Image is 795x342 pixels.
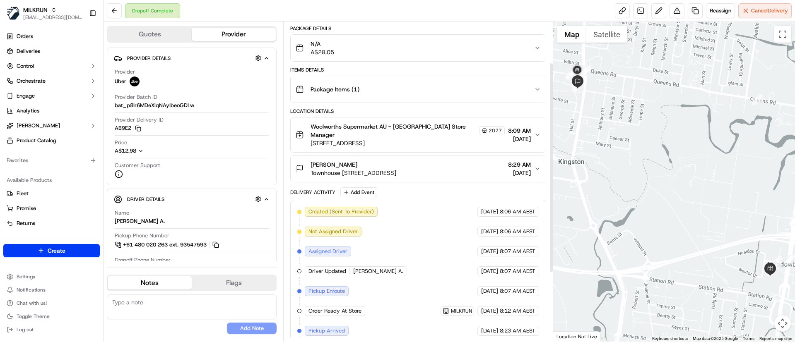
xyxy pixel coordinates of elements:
[308,268,346,275] span: Driver Updated
[108,28,192,41] button: Quotes
[192,28,276,41] button: Provider
[500,228,535,235] span: 8:06 AM AEST
[115,139,127,146] span: Price
[500,268,535,275] span: 8:07 AM AEST
[291,35,545,61] button: N/AA$28.05
[573,79,584,90] div: 13
[508,160,531,169] span: 8:29 AM
[115,147,136,154] span: A$12.98
[127,196,164,203] span: Driver Details
[481,287,498,295] span: [DATE]
[108,276,192,289] button: Notes
[17,122,60,129] span: [PERSON_NAME]
[17,107,39,115] span: Analytics
[567,69,578,80] div: 17
[17,220,35,227] span: Returns
[17,287,46,293] span: Notifications
[115,124,141,132] button: AB9E2
[290,25,546,32] div: Package Details
[3,324,100,335] button: Log out
[290,108,546,115] div: Location Details
[451,308,472,314] span: MILKRUN
[115,147,188,155] button: A$12.98
[127,55,171,62] span: Provider Details
[115,240,220,249] a: +61 480 020 263 ext. 93547593
[500,208,535,215] span: 8:06 AM AEST
[500,248,535,255] span: 8:07 AM AEST
[23,6,48,14] span: MILKRUN
[3,217,100,230] button: Returns
[3,174,100,187] div: Available Products
[17,77,46,85] span: Orchestrate
[3,104,100,117] a: Analytics
[114,51,270,65] button: Provider Details
[481,307,498,315] span: [DATE]
[771,256,782,267] div: 6
[115,256,171,264] span: Dropoff Phone Number
[17,33,33,40] span: Orders
[3,89,100,103] button: Engage
[508,169,531,177] span: [DATE]
[290,189,335,196] div: Delivery Activity
[115,232,169,239] span: Pickup Phone Number
[652,336,688,342] button: Keyboard shortcuts
[508,135,531,143] span: [DATE]
[7,7,20,20] img: MILKRUN
[311,139,504,147] span: [STREET_ADDRESS]
[311,122,477,139] span: Woolworths Supermarket AU - [GEOGRAPHIC_DATA] Store Manager
[3,202,100,215] button: Promise
[771,261,781,272] div: 9
[115,78,126,85] span: Uber
[17,48,40,55] span: Deliveries
[115,162,160,169] span: Customer Support
[311,169,396,177] span: Townhouse [STREET_ADDRESS]
[17,300,47,306] span: Chat with us!
[17,273,35,280] span: Settings
[311,160,357,169] span: [PERSON_NAME]
[3,271,100,282] button: Settings
[3,74,100,88] button: Orchestrate
[7,220,96,227] a: Returns
[751,7,788,14] span: Cancel Delivery
[308,228,358,235] span: Not Assigned Driver
[572,78,583,89] div: 15
[743,336,754,341] a: Terms (opens in new tab)
[7,205,96,212] a: Promise
[308,327,345,335] span: Pickup Arrived
[3,187,100,200] button: Fleet
[710,7,731,14] span: Reassign
[115,116,164,124] span: Provider Delivery ID
[3,45,100,58] a: Deliveries
[500,307,535,315] span: 8:12 AM AEST
[3,3,86,23] button: MILKRUNMILKRUN[EMAIL_ADDRESS][DOMAIN_NAME]
[115,218,165,225] div: [PERSON_NAME] A.
[311,85,359,93] span: Package Items ( 1 )
[481,208,498,215] span: [DATE]
[3,30,100,43] a: Orders
[3,284,100,296] button: Notifications
[706,3,735,18] button: Reassign
[311,48,334,56] span: A$28.05
[115,68,135,76] span: Provider
[481,248,498,255] span: [DATE]
[759,336,793,341] a: Report a map error
[290,67,546,73] div: Items Details
[23,14,82,21] button: [EMAIL_ADDRESS][DOMAIN_NAME]
[7,190,96,197] a: Fleet
[489,127,502,134] span: 2077
[557,26,586,43] button: Show street map
[48,246,65,255] span: Create
[115,102,194,109] span: bat_p8Ir6MDeXiqNAyIbeoGDLw
[508,127,531,135] span: 8:09 AM
[500,287,535,295] span: 8:07 AM AEST
[555,331,583,342] img: Google
[481,268,498,275] span: [DATE]
[115,209,129,217] span: Name
[308,208,374,215] span: Created (Sent To Provider)
[291,117,545,152] button: Woolworths Supermarket AU - [GEOGRAPHIC_DATA] Store Manager2077[STREET_ADDRESS]8:09 AM[DATE]
[565,69,576,79] div: 18
[774,26,791,43] button: Toggle fullscreen view
[3,60,100,73] button: Control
